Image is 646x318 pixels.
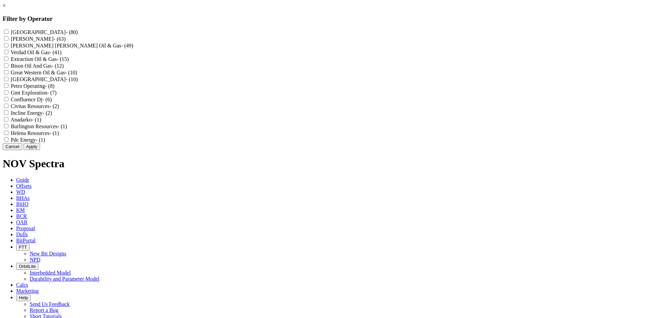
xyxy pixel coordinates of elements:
label: Burlington Resources [11,123,67,129]
label: Verdad Oil & Gas [11,49,62,55]
span: - (1) [58,123,67,129]
span: - (1) [32,117,41,122]
label: Petro Operating [11,83,55,89]
span: Calcs [16,282,28,288]
span: - (8) [45,83,55,89]
label: Civitas Resources [11,103,59,109]
span: Marketing [16,288,39,294]
span: Offsets [16,183,32,189]
span: - (41) [49,49,62,55]
span: Proposal [16,225,35,231]
span: - (2) [42,110,52,116]
span: - (80) [66,29,78,35]
label: [GEOGRAPHIC_DATA] [11,29,78,35]
label: [PERSON_NAME] [PERSON_NAME] Oil & Gas [11,43,133,48]
label: Bison Oil And Gas [11,63,64,69]
a: Report a Bug [30,307,58,313]
span: - (7) [47,90,57,96]
span: - (10) [66,76,78,82]
span: OrbitLite [19,264,36,269]
span: Help [19,295,28,300]
a: × [3,3,6,8]
label: [PERSON_NAME] [11,36,66,42]
label: Anadarko [10,117,41,122]
span: BitIQ [16,201,28,207]
button: Apply [24,143,40,150]
span: - (1) [36,137,45,143]
label: Gmt Exploration [11,90,57,96]
span: - (1) [49,130,59,136]
span: WD [16,189,25,195]
a: Interbedded Model [30,270,71,276]
span: - (2) [49,103,59,109]
label: Pdc Energy [11,137,45,143]
span: OAR [16,219,28,225]
span: - (10) [65,70,77,75]
span: Guide [16,177,29,183]
span: - (15) [57,56,69,62]
label: [GEOGRAPHIC_DATA] [11,76,78,82]
span: - (49) [121,43,133,48]
label: Helena Resources [11,130,59,136]
a: Send Us Feedback [30,301,70,307]
span: - (63) [53,36,66,42]
label: Great Western Oil & Gas [11,70,77,75]
label: Extraction Oil & Gas [11,56,69,62]
button: Cancel [3,143,22,150]
span: FTT [19,245,27,250]
h1: NOV Spectra [3,157,643,170]
h3: Filter by Operator [3,15,643,23]
span: BCR [16,213,27,219]
a: Durability and Parameter Model [30,276,100,282]
span: - (12) [51,63,64,69]
label: Confluence Dj [11,97,52,102]
label: Incline Energy [11,110,52,116]
span: - (6) [42,97,52,102]
a: New Bit Designs [30,251,66,256]
span: Dulls [16,232,28,237]
a: NPD [30,257,40,262]
span: BitPortal [16,238,36,243]
span: BHAs [16,195,30,201]
span: KM [16,207,25,213]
